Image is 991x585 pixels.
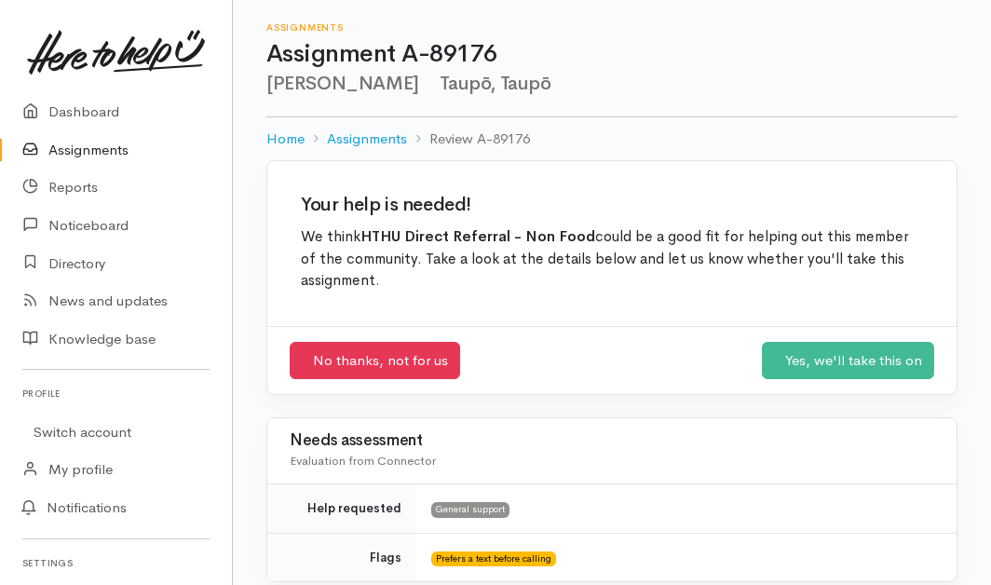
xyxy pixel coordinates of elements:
h6: Assignments [266,22,957,33]
h2: Your help is needed! [301,195,923,215]
span: Evaluation from Connector [290,453,436,469]
h6: Profile [22,381,210,406]
h1: Assignment A-89176 [266,41,957,68]
p: We think could be a good fit for helping out this member of the community. Take a look at the det... [301,226,923,292]
nav: breadcrumb [266,117,957,161]
a: Home [266,129,305,150]
h2: [PERSON_NAME] [266,74,957,94]
b: HTHU Direct Referral - Non Food [360,227,595,246]
span: Prefers a text before calling [431,551,556,566]
h6: Settings [22,551,210,576]
td: Flags [267,533,416,581]
a: No thanks, not for us [290,342,460,380]
li: Review A-89176 [407,129,530,150]
a: Assignments [327,129,407,150]
h3: Needs assessment [290,432,934,450]
span: Taupō, Taupō [430,72,551,95]
span: General support [431,502,509,517]
a: Yes, we'll take this on [762,342,934,380]
td: Help requested [267,484,416,534]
